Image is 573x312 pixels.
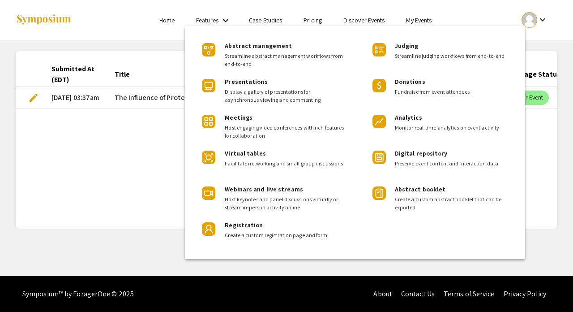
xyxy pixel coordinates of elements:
img: Product Icon [372,115,386,128]
span: Fundraise from event attendees [395,88,512,96]
img: Product Icon [202,222,215,236]
img: Product Icon [372,43,386,56]
span: Create a custom abstract booklet that can be exported [395,195,512,212]
span: Virtual tables [225,149,265,157]
img: Product Icon [372,79,386,92]
span: Host engaging video conferences with rich features for collaboration [225,124,345,140]
span: Streamline judging workflows from end-to-end [395,52,512,60]
span: Meetings [225,113,252,121]
span: Abstract management [225,42,292,50]
img: Product Icon [202,115,215,128]
span: Registration [225,221,263,229]
img: Product Icon [202,186,215,200]
img: Product Icon [202,43,215,56]
img: Product Icon [202,79,215,92]
span: Judging [395,42,419,50]
span: Create a custom registration page and form [225,231,345,239]
span: Display a gallery of presentations for asynchronous viewing and commenting [225,88,345,104]
img: Product Icon [372,186,386,200]
span: Presentations [225,78,267,86]
img: Product Icon [202,151,215,164]
span: Preserve event content and interaction data [395,160,512,168]
span: Monitor real-time analytics on event activity [395,124,512,132]
span: Abstract booklet [395,185,446,193]
span: Facilitate networking and small group discussions [225,160,345,168]
span: Donations [395,78,425,86]
img: Product Icon [372,151,386,164]
span: Host keynotes and panel discussions virtually or stream in-person activity online [225,195,345,212]
span: Analytics [395,113,422,121]
span: Streamline abstract management workflows from end-to-end [225,52,345,68]
span: Digital repository [395,149,448,157]
span: Webinars and live streams [225,185,303,193]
